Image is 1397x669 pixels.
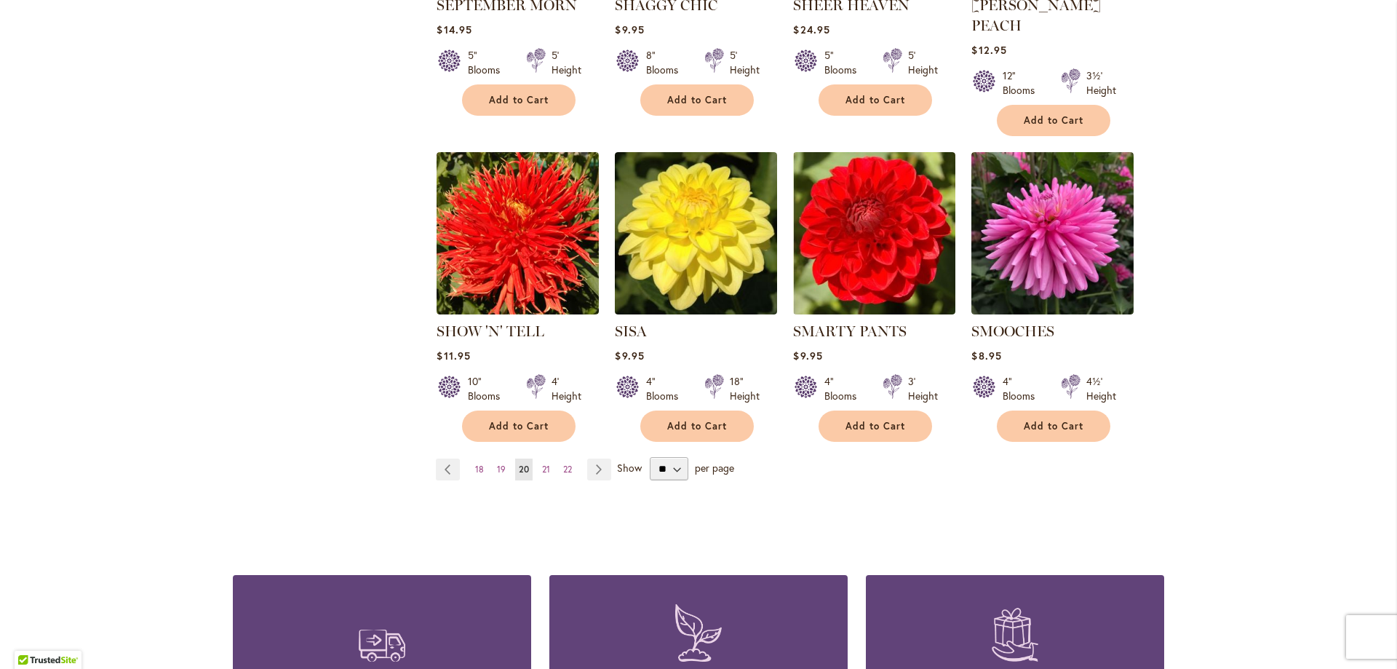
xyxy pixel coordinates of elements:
a: SISA [615,304,777,317]
a: SHOW 'N' TELL [437,304,599,317]
img: SMOOCHES [971,152,1134,314]
div: 4½' Height [1086,374,1116,403]
span: Add to Cart [1024,420,1083,432]
div: 4' Height [552,374,581,403]
button: Add to Cart [640,411,754,442]
div: 5" Blooms [468,48,509,77]
span: $9.95 [615,23,644,36]
span: $11.95 [437,349,470,363]
span: 22 [563,464,572,475]
iframe: Launch Accessibility Center [11,617,52,658]
span: $8.95 [971,349,1001,363]
span: Add to Cart [667,94,727,106]
button: Add to Cart [462,84,576,116]
a: 19 [493,459,509,480]
div: 3' Height [908,374,938,403]
span: 18 [475,464,484,475]
a: SMOOCHES [971,304,1134,317]
button: Add to Cart [640,84,754,116]
div: 10" Blooms [468,374,509,403]
div: 4" Blooms [824,374,865,403]
button: Add to Cart [819,411,932,442]
div: 18" Height [730,374,760,403]
a: SHOW 'N' TELL [437,322,544,340]
span: $9.95 [793,349,822,363]
a: SMARTY PANTS [793,304,955,317]
span: Add to Cart [845,420,905,432]
div: 5" Blooms [824,48,865,77]
div: 12" Blooms [1003,68,1043,98]
span: Add to Cart [489,94,549,106]
img: SISA [615,152,777,314]
div: 5' Height [552,48,581,77]
div: 4" Blooms [1003,374,1043,403]
button: Add to Cart [997,411,1110,442]
span: Add to Cart [845,94,905,106]
img: SHOW 'N' TELL [437,152,599,314]
span: 19 [497,464,506,475]
button: Add to Cart [462,411,576,442]
button: Add to Cart [819,84,932,116]
img: SMARTY PANTS [793,152,955,314]
span: $9.95 [615,349,644,363]
span: Add to Cart [489,420,549,432]
div: 3½' Height [1086,68,1116,98]
a: 22 [560,459,576,480]
span: $12.95 [971,43,1006,57]
a: SMOOCHES [971,322,1054,340]
div: 5' Height [730,48,760,77]
a: 18 [471,459,487,480]
a: SMARTY PANTS [793,322,907,340]
button: Add to Cart [997,105,1110,136]
a: SISA [615,322,647,340]
span: Add to Cart [667,420,727,432]
div: 4" Blooms [646,374,687,403]
div: 8" Blooms [646,48,687,77]
span: $14.95 [437,23,471,36]
span: 21 [542,464,550,475]
span: 20 [519,464,529,475]
a: 21 [538,459,554,480]
span: Show [617,461,642,475]
div: 5' Height [908,48,938,77]
span: $24.95 [793,23,829,36]
span: Add to Cart [1024,114,1083,127]
span: per page [695,461,734,475]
